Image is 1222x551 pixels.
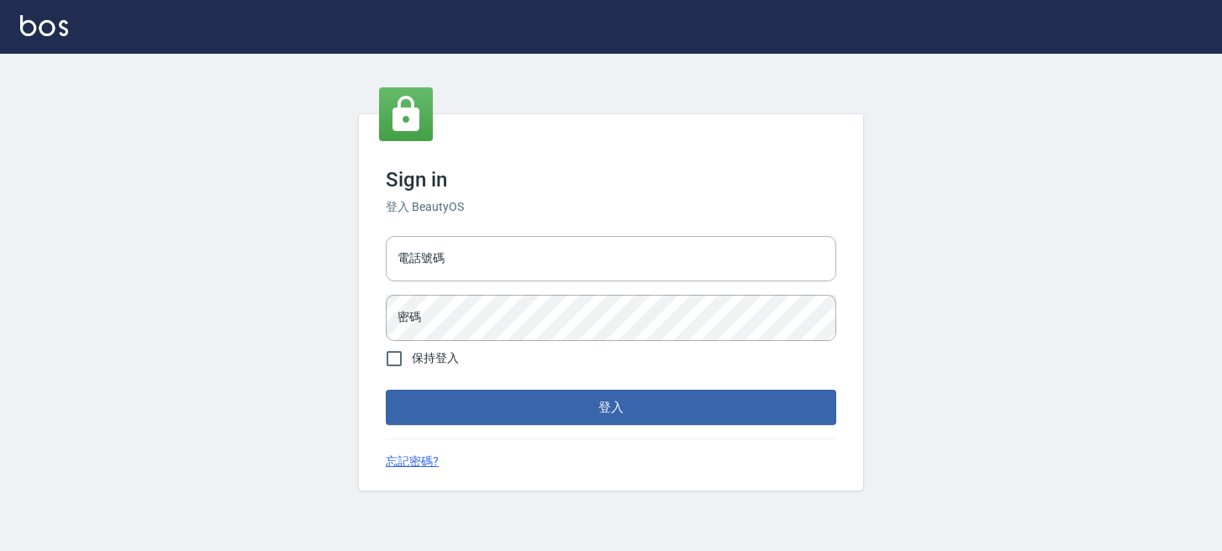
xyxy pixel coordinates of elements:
[386,198,836,216] h6: 登入 BeautyOS
[20,15,68,36] img: Logo
[386,168,836,192] h3: Sign in
[412,349,459,367] span: 保持登入
[386,390,836,425] button: 登入
[386,453,439,470] a: 忘記密碼?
